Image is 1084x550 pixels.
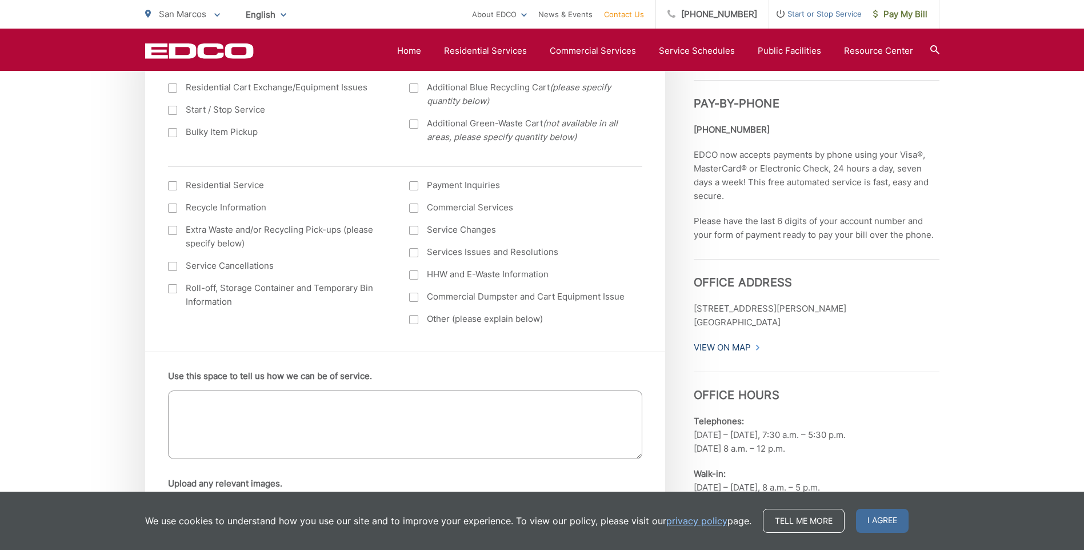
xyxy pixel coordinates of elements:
a: Contact Us [604,7,644,21]
label: Extra Waste and/or Recycling Pick-ups (please specify below) [168,223,387,250]
a: Service Schedules [659,44,735,58]
span: San Marcos [159,9,206,19]
a: Tell me more [763,509,845,533]
strong: [PHONE_NUMBER] [694,124,770,135]
a: Public Facilities [758,44,821,58]
a: View On Map [694,341,761,354]
label: Commercial Dumpster and Cart Equipment Issue [409,290,628,304]
label: Recycle Information [168,201,387,214]
span: Additional Green-Waste Cart [427,117,628,144]
p: [DATE] – [DATE], 8 a.m. – 5 p.m. [694,467,939,495]
label: Service Changes [409,223,628,237]
h3: Pay-by-Phone [694,80,939,110]
label: Start / Stop Service [168,103,387,117]
label: Residential Cart Exchange/Equipment Issues [168,81,387,94]
p: Please have the last 6 digits of your account number and your form of payment ready to pay your b... [694,214,939,242]
p: EDCO now accepts payments by phone using your Visa®, MasterCard® or Electronic Check, 24 hours a ... [694,148,939,203]
a: Residential Services [444,44,527,58]
p: We use cookies to understand how you use our site and to improve your experience. To view our pol... [145,514,751,528]
label: Upload any relevant images. [168,479,282,489]
span: English [237,5,295,25]
label: Services Issues and Resolutions [409,245,628,259]
span: Additional Blue Recycling Cart [427,81,628,108]
h3: Office Hours [694,372,939,402]
b: Telephones: [694,416,744,427]
span: I agree [856,509,909,533]
p: [DATE] – [DATE], 7:30 a.m. – 5:30 p.m. [DATE] 8 a.m. – 12 p.m. [694,415,939,456]
a: News & Events [538,7,593,21]
a: EDCD logo. Return to the homepage. [145,43,254,59]
h3: Office Address [694,259,939,289]
label: Service Cancellations [168,259,387,273]
label: Other (please explain below) [409,312,628,326]
p: [STREET_ADDRESS][PERSON_NAME] [GEOGRAPHIC_DATA] [694,302,939,329]
a: About EDCO [472,7,527,21]
a: privacy policy [666,514,727,528]
label: Payment Inquiries [409,178,628,192]
label: Residential Service [168,178,387,192]
label: Roll-off, Storage Container and Temporary Bin Information [168,281,387,309]
label: Commercial Services [409,201,628,214]
label: Bulky Item Pickup [168,125,387,139]
a: Resource Center [844,44,913,58]
span: Pay My Bill [873,7,927,21]
b: Walk-in: [694,468,726,479]
label: HHW and E-Waste Information [409,268,628,281]
label: Use this space to tell us how we can be of service. [168,371,372,381]
a: Home [397,44,421,58]
a: Commercial Services [550,44,636,58]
